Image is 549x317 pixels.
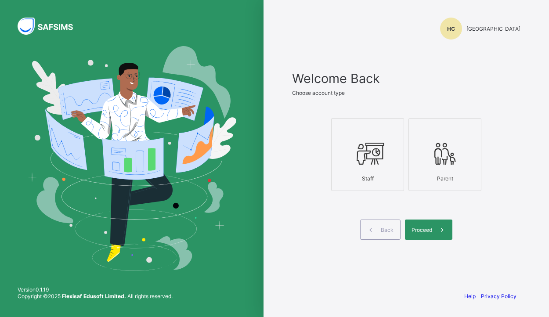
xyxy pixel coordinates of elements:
span: Copyright © 2025 All rights reserved. [18,293,173,299]
img: SAFSIMS Logo [18,18,83,35]
strong: Flexisaf Edusoft Limited. [62,293,126,299]
span: Proceed [412,227,432,233]
a: Privacy Policy [481,293,516,299]
div: Staff [336,171,399,186]
span: Back [381,227,394,233]
span: Welcome Back [292,71,520,86]
a: Help [464,293,476,299]
img: Hero Image [27,46,236,271]
span: [GEOGRAPHIC_DATA] [466,25,520,32]
span: Choose account type [292,90,345,96]
span: Version 0.1.19 [18,286,173,293]
span: HC [447,25,455,32]
div: Parent [413,171,477,186]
